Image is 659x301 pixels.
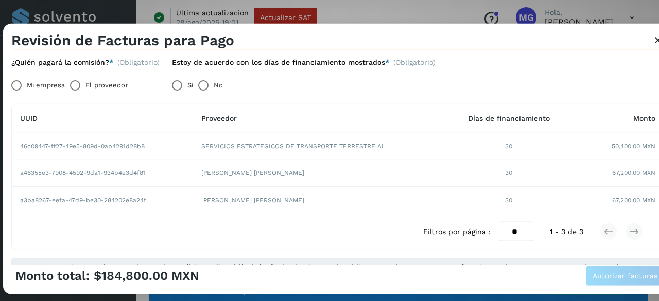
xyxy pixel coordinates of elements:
span: (Obligatorio) [393,58,436,71]
span: 67,200.00 MXN [612,196,655,205]
td: 30 [446,160,571,187]
td: 30 [446,133,571,160]
label: Estoy de acuerdo con los días de financiamiento mostrados [172,58,389,67]
label: Mi empresa [27,75,65,96]
td: 46c09447-ff27-49e5-809d-0ab4291d28b8 [12,133,193,160]
label: No [214,75,223,96]
span: (Obligatorio) [117,58,160,67]
span: Proveedor [201,114,237,122]
span: 67,200.00 MXN [612,168,655,178]
span: $184,800.00 MXN [94,268,199,283]
label: El proveedor [85,75,128,96]
td: [PERSON_NAME] [PERSON_NAME] [193,160,446,187]
span: UUID [20,114,38,122]
span: Monto [633,114,655,122]
td: 30 [446,187,571,214]
span: Filtros por página : [423,226,491,237]
td: SERVICIOS ESTRATEGICOS DE TRANSPORTE TERRESTRE AI [193,133,446,160]
span: Días de financiamiento [468,114,550,122]
span: Monto total: [15,268,90,283]
td: [PERSON_NAME] [PERSON_NAME] [193,187,446,214]
span: 50,400.00 MXN [612,141,655,151]
label: ¿Quién pagará la comisión? [11,58,113,67]
td: a46355e3-7908-4592-9da1-934b4e3d4f81 [12,160,193,187]
span: Autorizar facturas [593,272,657,279]
td: a3ba8267-eefa-47d9-be30-284202e8a24f [12,187,193,214]
h3: Revisión de Facturas para Pago [11,31,234,49]
span: "Al hacer clic en autorizar estoy de acuerdo en solicitar la disposición de los fondos de mi cuen... [36,262,656,281]
label: Sí [187,75,193,96]
span: 1 - 3 de 3 [550,226,583,237]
